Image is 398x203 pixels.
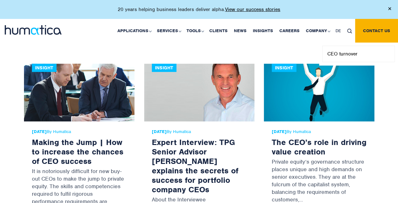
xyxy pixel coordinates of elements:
[183,19,206,43] a: Tools
[272,64,296,72] div: Insight
[118,6,280,13] p: 20 years helping business leaders deliver alpha.
[225,6,280,13] a: View our success stories
[303,19,332,43] a: Company
[32,137,123,166] a: Making the Jump | How to increase the chances of CEO success
[152,129,247,134] span: By Humatica
[250,19,276,43] a: Insights
[231,19,250,43] a: News
[264,64,374,121] img: The CEO’s role in driving value creation
[272,129,287,134] strong: [DATE]
[322,46,395,62] input: Search Your Text...
[152,129,167,134] strong: [DATE]
[152,137,238,194] a: Expert Interview: TPG Senior Advisor [PERSON_NAME] explains the secrets of success for portfolio ...
[276,19,303,43] a: Careers
[355,19,398,43] a: Contact us
[144,64,254,121] img: Expert Interview: TPG Senior Advisor Norman Walker explains the secrets of success for portfolio ...
[154,19,183,43] a: Services
[272,129,366,134] span: By Humatica
[32,129,47,134] strong: [DATE]
[32,129,127,134] span: By Humatica
[347,29,352,33] img: search_icon
[336,28,341,33] span: DE
[5,25,62,35] img: logo
[272,137,366,157] a: The CEO’s role in driving value creation
[24,64,134,121] img: Making the Jump | How to increase the chances of CEO success
[332,19,344,43] a: DE
[32,64,56,72] div: Insight
[114,19,154,43] a: Applications
[206,19,231,43] a: Clients
[152,64,176,72] div: Insight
